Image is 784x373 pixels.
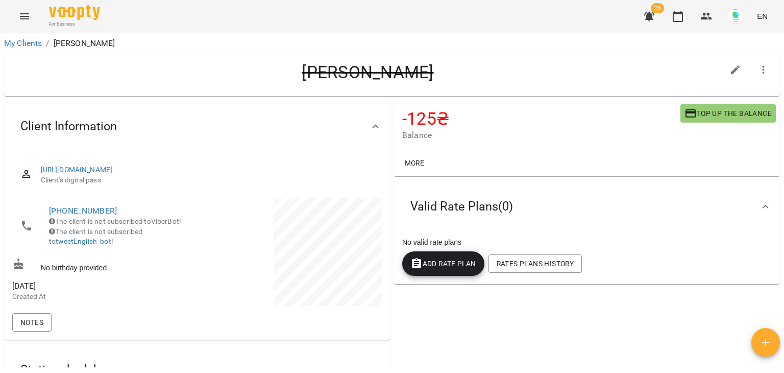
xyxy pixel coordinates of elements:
[680,104,776,123] button: Top up the balance
[4,100,390,153] div: Client Information
[12,280,195,292] span: [DATE]
[402,251,484,276] button: Add Rate plan
[651,3,664,13] span: 26
[753,7,772,26] button: EN
[400,235,774,249] div: No valid rate plans
[402,157,427,169] span: More
[12,4,37,29] button: Menu
[12,62,723,83] h4: [PERSON_NAME]
[402,129,680,142] span: Balance
[54,37,115,50] p: [PERSON_NAME]
[20,119,117,134] span: Client Information
[497,258,574,270] span: Rates Plans History
[410,199,513,215] span: Valid Rate Plans ( 0 )
[41,175,374,185] span: Client's digital pass
[20,316,43,329] span: Notes
[56,237,111,245] a: tweetEnglish_bot
[394,180,780,233] div: Valid Rate Plans(0)
[10,256,197,275] div: No birthday provided
[410,258,476,270] span: Add Rate plan
[402,108,680,129] h4: -125 ₴
[46,37,49,50] li: /
[49,206,117,216] a: [PHONE_NUMBER]
[49,5,100,20] img: Voopty Logo
[49,227,142,246] span: The client is not subscribed to !
[757,11,768,21] span: EN
[398,154,431,172] button: More
[684,107,772,120] span: Top up the balance
[4,38,42,48] a: My Clients
[41,166,113,174] a: [URL][DOMAIN_NAME]
[12,292,195,302] p: Created At
[488,254,582,273] button: Rates Plans History
[4,37,780,50] nav: breadcrumb
[49,21,100,28] span: For Business
[728,9,743,24] img: bbf80086e43e73aae20379482598e1e8.jpg
[49,217,181,225] span: The client is not subscribed to ViberBot!
[12,313,52,332] button: Notes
